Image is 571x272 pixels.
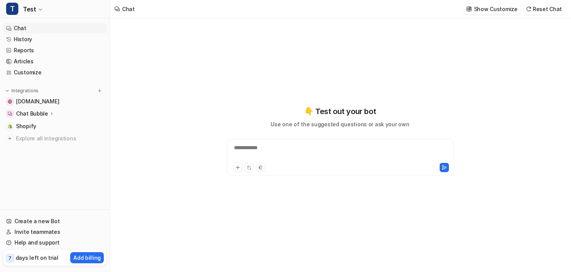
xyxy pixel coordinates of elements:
[474,5,518,13] p: Show Customize
[16,122,36,130] span: Shopify
[8,255,11,262] p: 7
[16,132,103,145] span: Explore all integrations
[526,6,531,12] img: reset
[122,5,135,13] div: Chat
[6,135,14,142] img: explore all integrations
[3,121,106,132] a: ShopifyShopify
[8,111,12,116] img: Chat Bubble
[3,133,106,144] a: Explore all integrations
[3,96,106,107] a: artest-j2.myshopify.com[DOMAIN_NAME]
[3,216,106,227] a: Create a new Bot
[23,4,36,14] span: Test
[3,67,106,78] a: Customize
[8,124,12,129] img: Shopify
[3,87,41,95] button: Integrations
[70,252,104,263] button: Add billing
[3,45,106,56] a: Reports
[304,106,376,117] p: 👇 Test out your bot
[97,88,102,93] img: menu_add.svg
[466,6,472,12] img: customize
[524,3,565,14] button: Reset Chat
[11,88,39,94] p: Integrations
[271,120,409,128] p: Use one of the suggested questions or ask your own
[3,227,106,237] a: Invite teammates
[16,110,48,117] p: Chat Bubble
[6,3,18,15] span: T
[5,88,10,93] img: expand menu
[3,34,106,45] a: History
[3,56,106,67] a: Articles
[464,3,521,14] button: Show Customize
[8,99,12,104] img: artest-j2.myshopify.com
[3,237,106,248] a: Help and support
[3,23,106,34] a: Chat
[16,98,59,105] span: [DOMAIN_NAME]
[73,254,101,262] p: Add billing
[16,254,58,262] p: days left on trial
